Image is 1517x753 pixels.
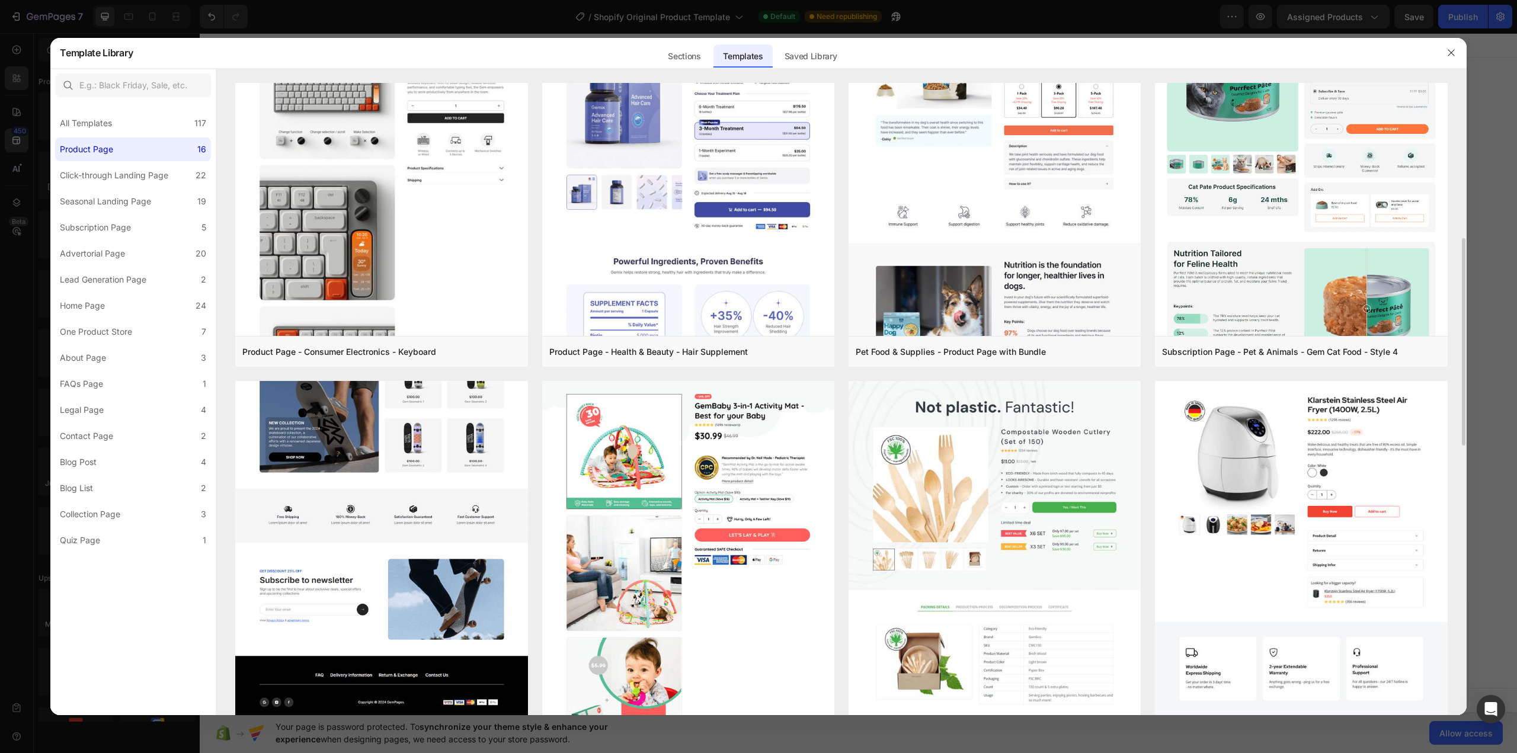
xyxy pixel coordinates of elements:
div: 1 [203,533,206,547]
span: then drag & drop elements [702,209,790,219]
h2: Template Library [60,37,133,68]
div: Click-through Landing Page [60,168,168,182]
div: 2 [201,481,206,495]
div: Advertorial Page [60,246,125,261]
div: 3 [201,351,206,365]
div: 19 [197,194,206,209]
div: Quiz Page [60,533,100,547]
div: All Templates [60,116,112,130]
div: One Product Store [60,325,132,339]
div: Product Page - Consumer Electronics - Keyboard [242,345,436,359]
div: 117 [194,116,206,130]
div: 24 [196,299,206,313]
div: Sections [658,44,710,68]
div: Product Page - Health & Beauty - Hair Supplement [549,345,748,359]
div: FAQs Page [60,377,103,391]
div: 4 [201,403,206,417]
div: Generate layout [624,194,686,206]
div: Product Page [60,142,113,156]
div: Home Page [60,299,105,313]
div: Choose templates [531,194,603,206]
div: 2 [201,429,206,443]
div: Lead Generation Page [60,273,146,287]
span: inspired by CRO experts [526,209,607,219]
div: Subscription Page - Pet & Animals - Gem Cat Food - Style 4 [1162,345,1398,359]
div: 16 [197,142,206,156]
div: Contact Page [60,429,113,443]
div: About Page [60,351,106,365]
span: Shopify section: product-information [602,49,734,63]
div: 22 [196,168,206,182]
div: 1 [203,377,206,391]
div: 5 [201,220,206,235]
div: Add blank section [711,194,783,206]
div: Templates [713,44,772,68]
div: 20 [196,246,206,261]
div: Open Intercom Messenger [1477,695,1505,723]
span: from URL or image [623,209,686,219]
div: 4 [201,455,206,469]
div: 7 [201,325,206,339]
div: Blog List [60,481,93,495]
div: 2 [201,273,206,287]
div: 3 [201,507,206,521]
div: Seasonal Landing Page [60,194,151,209]
div: Saved Library [775,44,847,68]
div: Subscription Page [60,220,131,235]
div: Pet Food & Supplies - Product Page with Bundle [856,345,1046,359]
div: Collection Page [60,507,120,521]
div: Blog Post [60,455,97,469]
input: E.g.: Black Friday, Sale, etc. [55,73,211,97]
span: Shopify section: product-recommendations [590,111,747,126]
div: Legal Page [60,403,104,417]
span: Add section [631,167,687,180]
